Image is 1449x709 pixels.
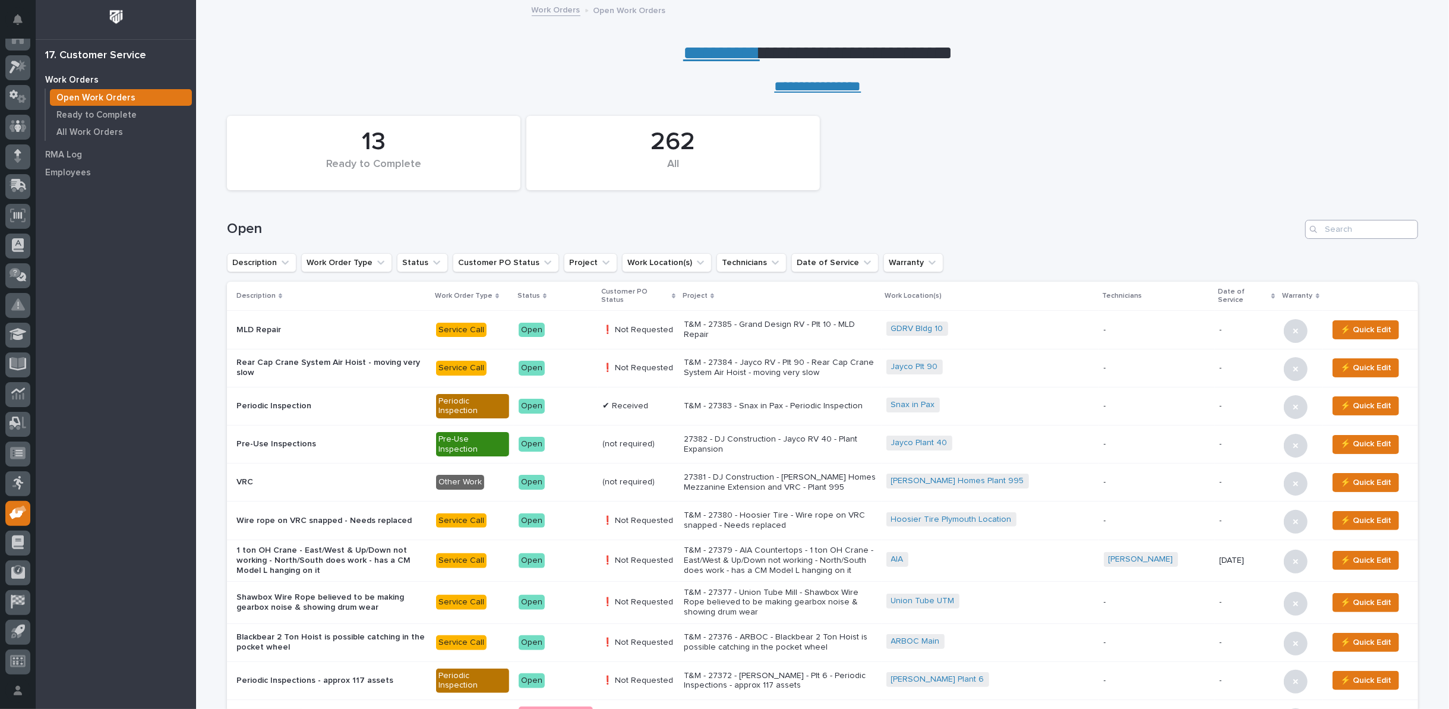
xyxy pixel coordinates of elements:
button: Warranty [883,253,943,272]
button: ⚡ Quick Edit [1333,633,1399,652]
div: Notifications [15,14,30,33]
p: Date of Service [1218,285,1269,307]
div: Service Call [436,513,487,528]
tr: Wire rope on VRC snapped - Needs replacedService CallOpen❗ Not RequestedT&M - 27380 - Hoosier Tir... [227,502,1418,540]
a: [PERSON_NAME] Homes Plant 995 [891,476,1024,486]
div: Service Call [436,595,487,610]
button: Technicians [716,253,787,272]
p: - [1220,597,1274,607]
p: T&M - 27376 - ARBOC - Blackbear 2 Ton Hoist is possible catching in the pocket wheel [684,632,877,653]
div: 17. Customer Service [45,49,146,62]
p: - [1220,516,1274,526]
p: - [1104,638,1210,648]
p: Rear Cap Crane System Air Hoist - moving very slow [236,358,427,378]
button: Work Order Type [301,253,392,272]
span: ⚡ Quick Edit [1340,323,1391,337]
p: All Work Orders [56,127,123,138]
p: 27381 - DJ Construction - [PERSON_NAME] Homes Mezzanine Extension and VRC - Plant 995 [684,472,877,493]
a: RMA Log [36,146,196,163]
div: Open [519,437,545,452]
p: Periodic Inspection [236,401,427,411]
p: Technicians [1103,289,1142,302]
p: T&M - 27372 - [PERSON_NAME] - Plt 6 - Periodic Inspections - approx 117 assets [684,671,877,691]
button: Status [397,253,448,272]
p: - [1104,363,1210,373]
p: T&M - 27380 - Hoosier Tire - Wire rope on VRC snapped - Needs replaced [684,511,877,531]
div: Open [519,513,545,528]
span: ⚡ Quick Edit [1340,475,1391,490]
a: Work Orders [36,71,196,89]
a: Ready to Complete [46,106,196,123]
p: ❗ Not Requested [602,363,674,373]
div: Open [519,323,545,338]
div: Open [519,635,545,650]
button: ⚡ Quick Edit [1333,358,1399,377]
p: Open Work Orders [594,3,666,16]
a: GDRV Bldg 10 [891,324,943,334]
p: - [1220,477,1274,487]
div: Open [519,475,545,490]
p: Blackbear 2 Ton Hoist is possible catching in the pocket wheel [236,632,427,653]
p: - [1220,638,1274,648]
input: Search [1305,220,1418,239]
div: Open [519,399,545,414]
button: ⚡ Quick Edit [1333,396,1399,415]
p: VRC [236,477,427,487]
tr: VRCOther WorkOpen(not required)27381 - DJ Construction - [PERSON_NAME] Homes Mezzanine Extension ... [227,464,1418,502]
img: Workspace Logo [105,6,127,28]
p: Warranty [1283,289,1313,302]
p: - [1104,477,1210,487]
div: 13 [247,127,500,157]
button: Date of Service [791,253,879,272]
p: - [1220,325,1274,335]
button: Project [564,253,617,272]
p: 27382 - DJ Construction - Jayco RV 40 - Plant Expansion [684,434,877,455]
a: All Work Orders [46,124,196,140]
button: Description [227,253,296,272]
div: Open [519,361,545,376]
a: Snax in Pax [891,400,935,410]
button: ⚡ Quick Edit [1333,435,1399,454]
p: Work Order Type [435,289,493,302]
div: Open [519,673,545,688]
div: All [547,158,800,183]
a: Employees [36,163,196,181]
tr: Rear Cap Crane System Air Hoist - moving very slowService CallOpen❗ Not RequestedT&M - 27384 - Ja... [227,349,1418,387]
p: Employees [45,168,91,178]
p: (not required) [602,477,674,487]
p: Work Location(s) [885,289,942,302]
a: Jayco Plt 90 [891,362,938,372]
p: ❗ Not Requested [602,638,674,648]
p: - [1220,401,1274,411]
div: 262 [547,127,800,157]
tr: Blackbear 2 Ton Hoist is possible catching in the pocket wheelService CallOpen❗ Not RequestedT&M ... [227,623,1418,661]
a: Union Tube UTM [891,596,955,606]
div: Pre-Use Inspection [436,432,509,457]
div: Ready to Complete [247,158,500,183]
span: ⚡ Quick Edit [1340,437,1391,451]
a: Open Work Orders [46,89,196,106]
tr: MLD RepairService CallOpen❗ Not RequestedT&M - 27385 - Grand Design RV - Plt 10 - MLD RepairGDRV ... [227,311,1418,349]
button: ⚡ Quick Edit [1333,473,1399,492]
p: Ready to Complete [56,110,137,121]
span: ⚡ Quick Edit [1340,595,1391,610]
a: Hoosier Tire Plymouth Location [891,515,1012,525]
p: Project [683,289,708,302]
button: ⚡ Quick Edit [1333,671,1399,690]
p: (not required) [602,439,674,449]
a: [PERSON_NAME] Plant 6 [891,675,984,685]
p: - [1104,597,1210,607]
p: [DATE] [1220,556,1274,566]
div: Open [519,553,545,568]
p: Pre-Use Inspections [236,439,427,449]
p: Periodic Inspections - approx 117 assets [236,676,427,686]
p: ❗ Not Requested [602,516,674,526]
tr: Pre-Use InspectionsPre-Use InspectionOpen(not required)27382 - DJ Construction - Jayco RV 40 - Pl... [227,425,1418,463]
p: T&M - 27377 - Union Tube Mill - Shawbox Wire Rope believed to be making gearbox noise & showing d... [684,588,877,617]
p: - [1220,676,1274,686]
span: ⚡ Quick Edit [1340,513,1391,528]
span: ⚡ Quick Edit [1340,553,1391,568]
p: T&M - 27385 - Grand Design RV - Plt 10 - MLD Repair [684,320,877,340]
div: Service Call [436,323,487,338]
